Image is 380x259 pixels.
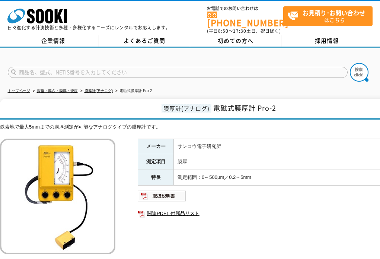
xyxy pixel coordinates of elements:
[37,89,78,93] a: 探傷・厚さ・膜厚・硬度
[162,104,211,113] span: 膜厚計(アナログ)
[99,35,190,47] a: よくあるご質問
[8,35,99,47] a: 企業情報
[350,63,368,82] img: btn_search.png
[213,103,276,113] span: 電磁式膜厚計 Pro-2
[283,6,373,26] a: お見積り･お問い合わせはこちら
[7,25,170,30] p: 日々進化する計測技術と多種・多様化するニーズにレンタルでお応えします。
[138,154,174,170] th: 測定項目
[114,87,152,95] li: 電磁式膜厚計 Pro-2
[281,35,373,47] a: 採用情報
[218,28,229,34] span: 8:50
[207,28,281,34] span: (平日 ～ 土日、祝日除く)
[138,139,174,154] th: メーカー
[218,37,253,45] span: 初めての方へ
[8,89,30,93] a: トップページ
[303,8,365,17] strong: お見積り･お問い合わせ
[138,190,186,202] img: 取扱説明書
[84,89,113,93] a: 膜厚計(アナログ)
[233,28,246,34] span: 17:30
[138,195,186,200] a: 取扱説明書
[8,67,348,78] input: 商品名、型式、NETIS番号を入力してください
[287,7,372,25] span: はこちら
[190,35,281,47] a: 初めての方へ
[207,6,283,11] span: お電話でのお問い合わせは
[138,170,174,186] th: 特長
[207,12,283,27] a: [PHONE_NUMBER]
